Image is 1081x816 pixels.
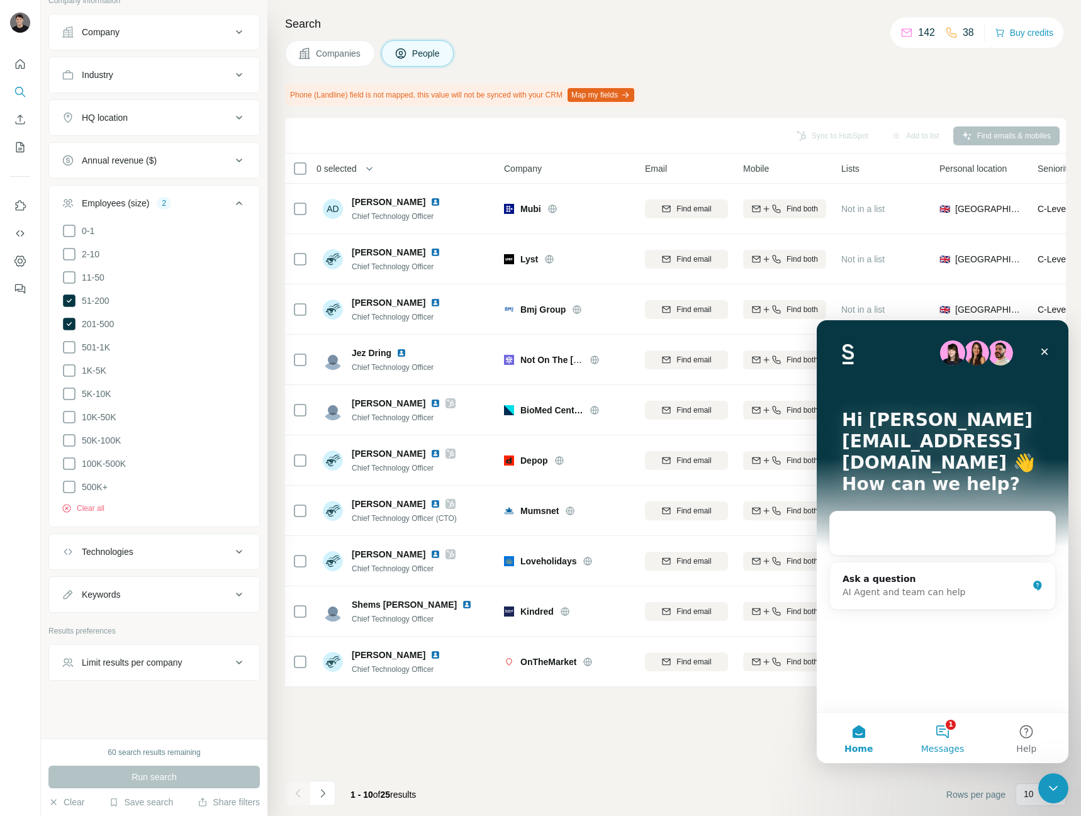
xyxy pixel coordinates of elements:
[316,162,357,175] span: 0 selected
[49,647,259,678] button: Limit results per company
[939,303,950,316] span: 🇬🇧
[520,656,576,668] span: OnTheMarket
[787,455,818,466] span: Find both
[323,551,343,571] img: Avatar
[10,13,30,33] img: Avatar
[77,294,109,307] span: 51-200
[10,81,30,103] button: Search
[49,537,259,567] button: Technologies
[520,404,583,416] span: BioMed Central
[955,203,1022,215] span: [GEOGRAPHIC_DATA]
[787,656,818,668] span: Find both
[323,249,343,269] img: Avatar
[787,254,818,265] span: Find both
[1038,162,1072,175] span: Seniority
[676,656,711,668] span: Find email
[520,303,566,316] span: Bmj Group
[1024,788,1034,800] p: 10
[504,456,514,466] img: Logo of Depop
[323,601,343,622] img: Avatar
[352,246,425,259] span: [PERSON_NAME]
[787,304,818,315] span: Find both
[77,388,111,400] span: 5K-10K
[285,84,637,106] div: Phone (Landline) field is not mapped, this value will not be synced with your CRM
[412,47,441,60] span: People
[841,254,885,264] span: Not in a list
[77,341,110,354] span: 501-1K
[743,300,826,319] button: Find both
[645,401,728,420] button: Find email
[743,501,826,520] button: Find both
[462,600,472,610] img: LinkedIn logo
[430,298,440,308] img: LinkedIn logo
[430,398,440,408] img: LinkedIn logo
[323,299,343,320] img: Avatar
[49,579,259,610] button: Keywords
[381,790,391,800] span: 25
[430,197,440,207] img: LinkedIn logo
[77,481,108,493] span: 500K+
[352,413,434,422] span: Chief Technology Officer
[430,549,440,559] img: LinkedIn logo
[49,188,259,223] button: Employees (size)2
[568,88,634,102] button: Map my fields
[1038,773,1068,803] iframe: Intercom live chat
[198,796,260,808] button: Share filters
[352,447,425,460] span: [PERSON_NAME]
[323,450,343,471] img: Avatar
[62,503,104,514] button: Clear all
[49,17,259,47] button: Company
[939,203,950,215] span: 🇬🇧
[323,350,343,370] img: Avatar
[504,162,542,175] span: Company
[504,606,514,617] img: Logo of Kindred
[946,788,1005,801] span: Rows per page
[430,449,440,459] img: LinkedIn logo
[323,400,343,420] img: Avatar
[520,605,554,618] span: Kindred
[787,405,818,416] span: Find both
[10,250,30,272] button: Dashboard
[645,250,728,269] button: Find email
[841,162,860,175] span: Lists
[520,454,548,467] span: Depop
[645,162,667,175] span: Email
[645,552,728,571] button: Find email
[323,199,343,219] div: AD
[352,464,434,472] span: Chief Technology Officer
[10,108,30,131] button: Enrich CSV
[504,355,514,365] img: Logo of Not On The High Street
[676,254,711,265] span: Find email
[504,305,514,315] img: Logo of Bmj Group
[743,162,769,175] span: Mobile
[352,514,457,523] span: Chief Technology Officer (CTO)
[285,15,1066,33] h4: Search
[520,253,538,265] span: Lyst
[504,405,514,415] img: Logo of BioMed Central
[430,499,440,509] img: LinkedIn logo
[430,247,440,257] img: LinkedIn logo
[82,197,149,210] div: Employees (size)
[82,69,113,81] div: Industry
[743,552,826,571] button: Find both
[645,350,728,369] button: Find email
[316,47,362,60] span: Companies
[82,111,128,124] div: HQ location
[676,304,711,315] span: Find email
[352,296,425,309] span: [PERSON_NAME]
[676,405,711,416] span: Find email
[787,505,818,517] span: Find both
[49,60,259,90] button: Industry
[77,411,116,423] span: 10K-50K
[645,300,728,319] button: Find email
[743,451,826,470] button: Find both
[310,781,335,806] button: Navigate to next page
[676,505,711,517] span: Find email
